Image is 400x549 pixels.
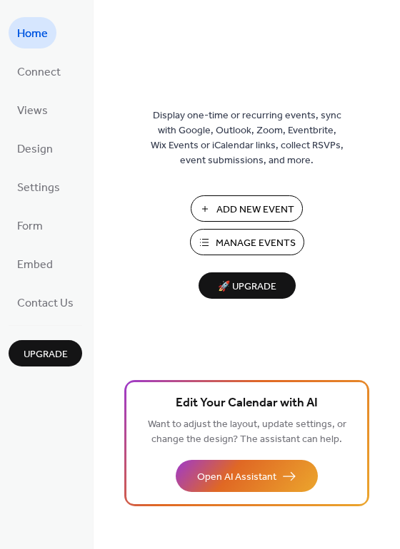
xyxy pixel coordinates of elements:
span: Manage Events [216,236,296,251]
span: Settings [17,177,60,200]
button: 🚀 Upgrade [199,272,296,299]
span: Views [17,100,48,123]
button: Manage Events [190,229,304,255]
span: Home [17,23,48,46]
button: Add New Event [191,195,303,222]
span: Form [17,215,43,238]
a: Connect [9,56,69,87]
span: Display one-time or recurring events, sync with Google, Outlook, Zoom, Eventbrite, Wix Events or ... [151,108,344,168]
span: 🚀 Upgrade [207,277,287,297]
span: Open AI Assistant [197,470,276,485]
a: Settings [9,171,69,202]
span: Connect [17,61,61,84]
button: Upgrade [9,340,82,366]
a: Design [9,133,61,164]
button: Open AI Assistant [176,460,318,492]
a: Views [9,94,56,125]
a: Home [9,17,56,48]
span: Want to adjust the layout, update settings, or change the design? The assistant can help. [148,415,346,449]
span: Edit Your Calendar with AI [176,394,318,414]
a: Contact Us [9,287,82,318]
a: Embed [9,248,61,279]
span: Contact Us [17,292,74,315]
span: Upgrade [24,347,68,362]
span: Add New Event [216,202,294,217]
span: Design [17,138,53,161]
a: Form [9,210,51,241]
span: Embed [17,254,53,277]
